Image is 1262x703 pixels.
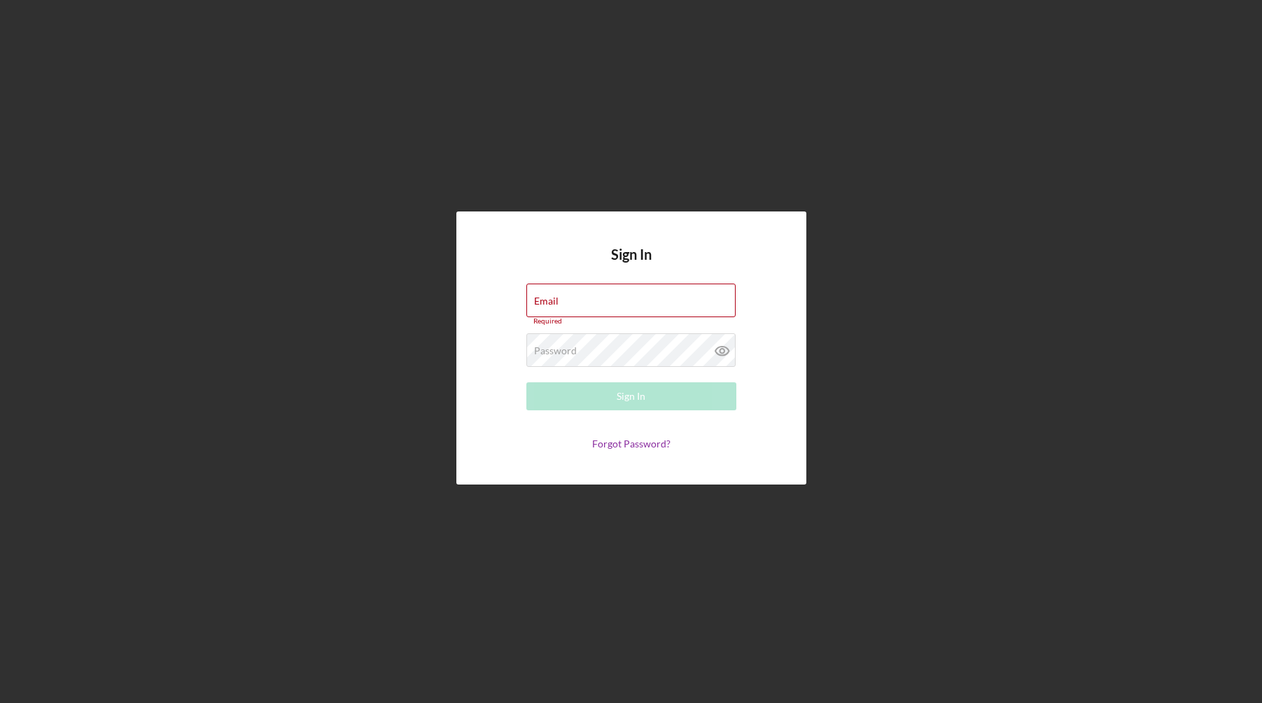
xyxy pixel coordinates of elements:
button: Sign In [526,382,736,410]
div: Required [526,317,736,326]
h4: Sign In [611,246,652,284]
a: Forgot Password? [592,438,671,450]
label: Email [534,295,559,307]
label: Password [534,345,577,356]
div: Sign In [617,382,645,410]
